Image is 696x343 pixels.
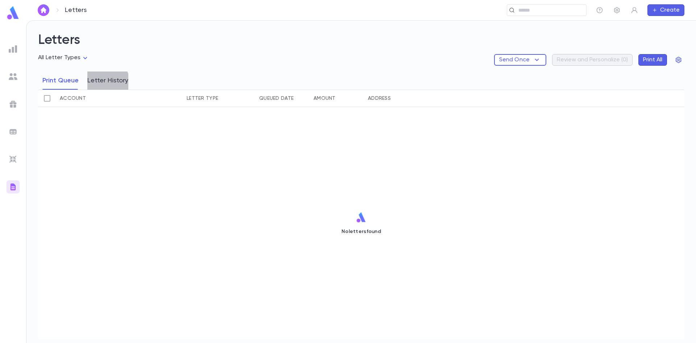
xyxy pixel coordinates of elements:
button: Print All [638,54,667,66]
img: imports_grey.530a8a0e642e233f2baf0ef88e8c9fcb.svg [9,155,17,164]
h2: Letters [38,32,684,54]
img: letters_gradient.3eab1cb48f695cfc331407e3924562ea.svg [9,183,17,191]
div: Amount [310,90,364,107]
div: Account [60,90,86,107]
div: All Letter Types [38,52,90,64]
p: No letters found [341,229,381,234]
img: campaigns_grey.99e729a5f7ee94e3726e6486bddda8f1.svg [9,100,17,109]
button: Create [647,4,684,16]
div: Address [368,90,391,107]
img: reports_grey.c525e4749d1bce6a11f5fe2a8de1b229.svg [9,45,17,53]
img: students_grey.60c7aba0da46da39d6d829b817ac14fc.svg [9,72,17,81]
img: logo [356,212,367,223]
button: Letter History [87,72,128,90]
div: Account [56,90,183,107]
div: Letter Type [183,90,256,107]
p: Letters [65,6,87,14]
button: Print Queue [42,72,79,90]
span: All Letter Types [38,55,81,61]
img: batches_grey.339ca447c9d9533ef1741baa751efc33.svg [9,127,17,136]
button: Send Once [494,54,546,66]
p: Send Once [499,56,530,64]
img: home_white.a664292cf8c1dea59945f0da9f25487c.svg [39,7,48,13]
div: Amount [314,90,336,107]
img: logo [6,6,20,20]
div: Address [364,90,491,107]
div: Queued Date [256,90,310,107]
div: Letter Type [187,90,218,107]
div: Queued Date [259,90,294,107]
